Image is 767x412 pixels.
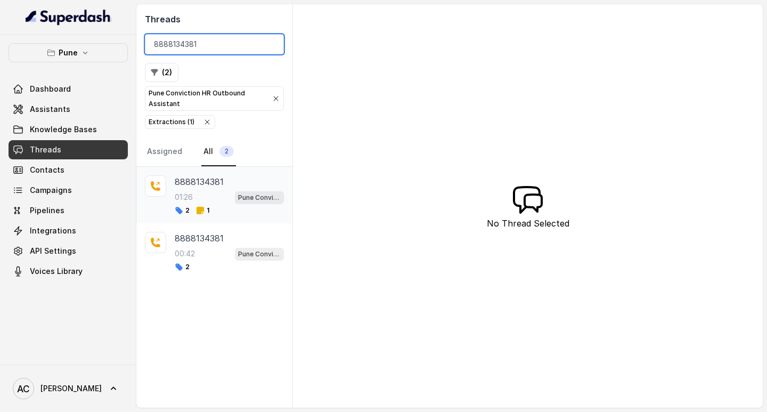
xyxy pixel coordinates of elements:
[9,140,128,159] a: Threads
[149,117,194,127] div: Extractions ( 1 )
[175,248,195,259] p: 00:42
[30,84,71,94] span: Dashboard
[9,221,128,240] a: Integrations
[30,225,76,236] span: Integrations
[9,43,128,62] button: Pune
[40,383,102,394] span: [PERSON_NAME]
[9,201,128,220] a: Pipelines
[30,246,76,256] span: API Settings
[30,144,61,155] span: Threads
[219,146,234,157] span: 2
[9,100,128,119] a: Assistants
[9,181,128,200] a: Campaigns
[175,263,190,271] span: 2
[145,34,284,54] input: Search by Call ID or Phone Number
[17,383,30,394] text: AC
[30,185,72,196] span: Campaigns
[175,232,224,245] p: 8888134381
[145,13,284,26] h2: Threads
[30,266,83,277] span: Voices Library
[26,9,111,26] img: light.svg
[59,46,78,59] p: Pune
[145,86,284,111] button: Pune Conviction HR Outbound Assistant
[145,115,215,129] button: Extractions (1)
[145,138,184,166] a: Assigned
[487,217,569,230] p: No Thread Selected
[238,249,281,260] p: Pune Conviction HR Outbound Assistant
[9,374,128,403] a: [PERSON_NAME]
[30,104,70,115] span: Assistants
[9,79,128,99] a: Dashboard
[238,192,281,203] p: Pune Conviction HR Outbound Assistant
[145,63,178,82] button: (2)
[149,88,263,109] p: Pune Conviction HR Outbound Assistant
[196,206,209,215] span: 1
[175,206,190,215] span: 2
[175,175,224,188] p: 8888134381
[175,192,193,203] p: 01:26
[145,138,284,166] nav: Tabs
[9,262,128,281] a: Voices Library
[30,165,64,175] span: Contacts
[201,138,236,166] a: All2
[30,205,64,216] span: Pipelines
[30,124,97,135] span: Knowledge Bases
[9,120,128,139] a: Knowledge Bases
[9,241,128,261] a: API Settings
[9,160,128,180] a: Contacts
